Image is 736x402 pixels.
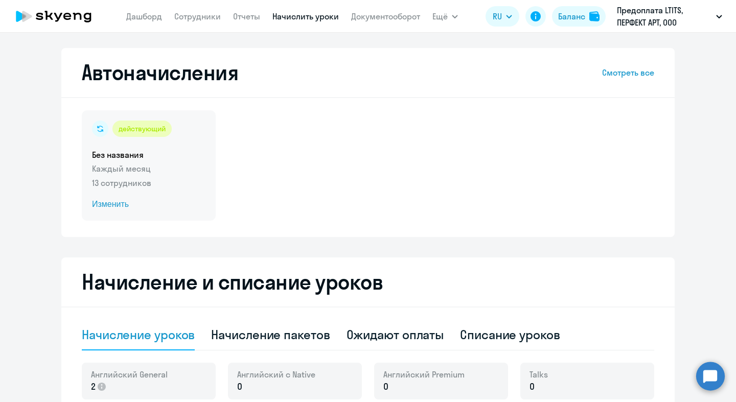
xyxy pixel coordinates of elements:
a: Документооборот [351,11,420,21]
span: 2 [91,380,96,393]
div: Списание уроков [460,326,560,343]
span: Английский General [91,369,168,380]
span: Изменить [92,198,205,210]
a: Дашборд [126,11,162,21]
h2: Начисление и списание уроков [82,270,654,294]
div: Ожидают оплаты [347,326,444,343]
a: Сотрудники [174,11,221,21]
p: Каждый месяц [92,162,205,175]
span: Английский Premium [383,369,465,380]
div: действующий [112,121,172,137]
span: RU [493,10,502,22]
button: Балансbalance [552,6,606,27]
img: balance [589,11,600,21]
span: 0 [237,380,242,393]
a: Смотреть все [602,66,654,79]
span: 0 [383,380,388,393]
a: Отчеты [233,11,260,21]
div: Начисление уроков [82,326,195,343]
button: Ещё [432,6,458,27]
p: 13 сотрудников [92,177,205,189]
h2: Автоначисления [82,60,238,85]
div: Начисление пакетов [211,326,330,343]
h5: Без названия [92,149,205,160]
span: Английский с Native [237,369,315,380]
button: RU [486,6,519,27]
button: Предоплата LTITS, ПЕРФЕКТ АРТ, ООО [612,4,727,29]
span: 0 [530,380,535,393]
div: Баланс [558,10,585,22]
span: Ещё [432,10,448,22]
p: Предоплата LTITS, ПЕРФЕКТ АРТ, ООО [617,4,712,29]
span: Talks [530,369,548,380]
a: Начислить уроки [272,11,339,21]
